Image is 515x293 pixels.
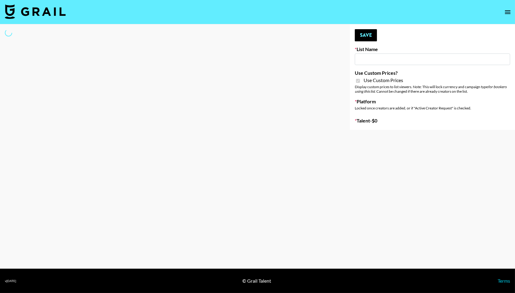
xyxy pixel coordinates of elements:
[364,77,403,83] span: Use Custom Prices
[498,278,510,284] a: Terms
[243,278,271,284] div: © Grail Talent
[5,279,16,283] div: v [DATE]
[5,4,66,19] img: Grail Talent
[355,98,510,105] label: Platform
[355,106,510,110] div: Locked once creators are added, or if "Active Creator Request" is checked.
[355,84,510,94] div: Display custom prices to list viewers. Note: This will lock currency and campaign type . Cannot b...
[355,29,377,41] button: Save
[502,6,514,18] button: open drawer
[355,84,506,94] em: for bookers using this list
[355,118,510,124] label: Talent - $ 0
[355,70,510,76] label: Use Custom Prices?
[355,46,510,52] label: List Name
